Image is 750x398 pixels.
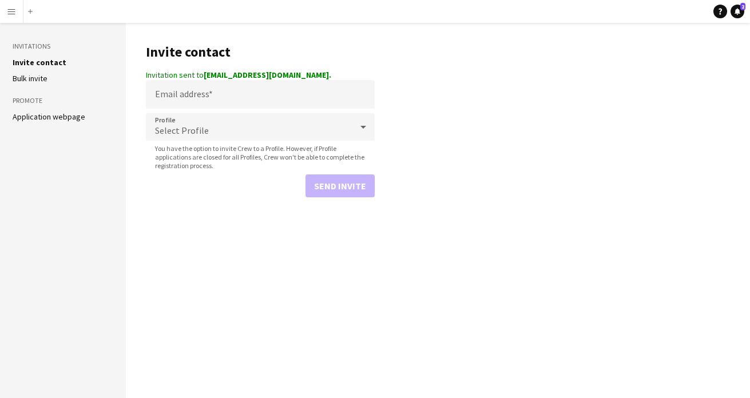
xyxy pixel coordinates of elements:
[155,125,209,136] span: Select Profile
[13,57,66,67] a: Invite contact
[146,70,375,80] div: Invitation sent to
[731,5,744,18] a: 2
[13,95,113,106] h3: Promote
[146,43,375,61] h1: Invite contact
[146,144,375,170] span: You have the option to invite Crew to a Profile. However, if Profile applications are closed for ...
[13,112,85,122] a: Application webpage
[13,73,47,83] a: Bulk invite
[13,41,113,51] h3: Invitations
[204,70,331,80] strong: [EMAIL_ADDRESS][DOMAIN_NAME].
[740,3,745,10] span: 2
